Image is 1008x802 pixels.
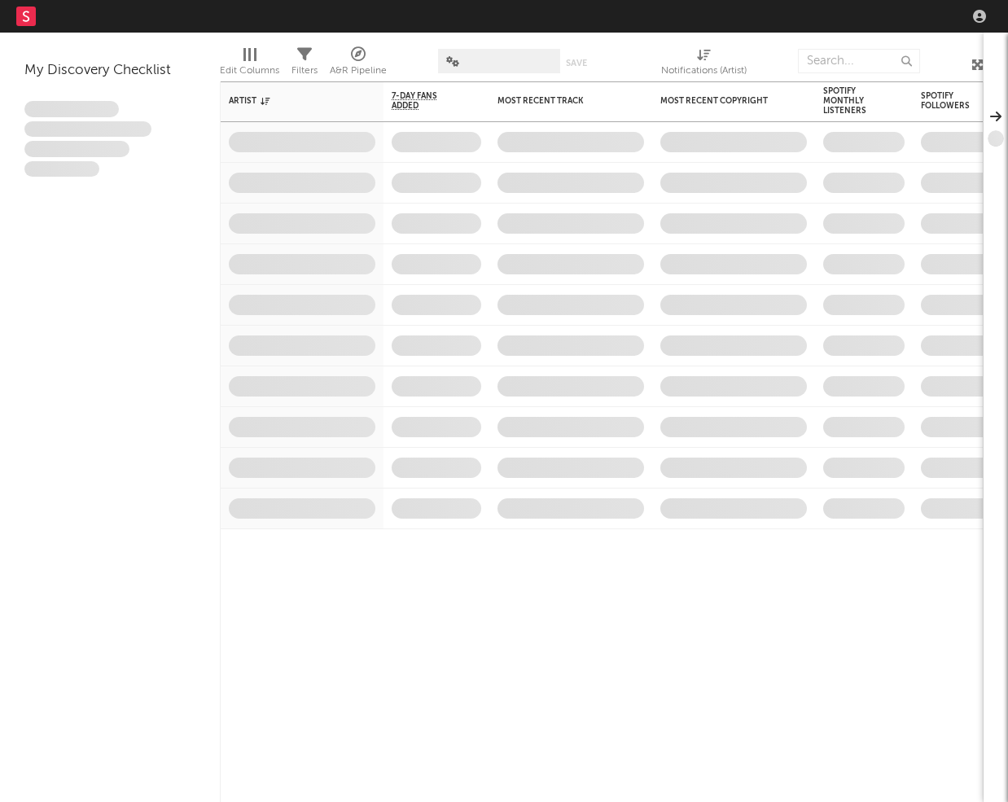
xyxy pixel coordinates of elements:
[229,96,351,106] div: Artist
[661,41,747,88] div: Notifications (Artist)
[220,61,279,81] div: Edit Columns
[24,121,151,138] span: Integer aliquet in purus et
[497,96,620,106] div: Most Recent Track
[24,161,99,177] span: Aliquam viverra
[392,91,457,111] span: 7-Day Fans Added
[823,86,880,116] div: Spotify Monthly Listeners
[291,61,318,81] div: Filters
[798,49,920,73] input: Search...
[24,61,195,81] div: My Discovery Checklist
[24,141,129,157] span: Praesent ac interdum
[660,96,782,106] div: Most Recent Copyright
[330,61,387,81] div: A&R Pipeline
[661,61,747,81] div: Notifications (Artist)
[566,59,587,68] button: Save
[921,91,978,111] div: Spotify Followers
[220,41,279,88] div: Edit Columns
[24,101,119,117] span: Lorem ipsum dolor
[291,41,318,88] div: Filters
[330,41,387,88] div: A&R Pipeline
